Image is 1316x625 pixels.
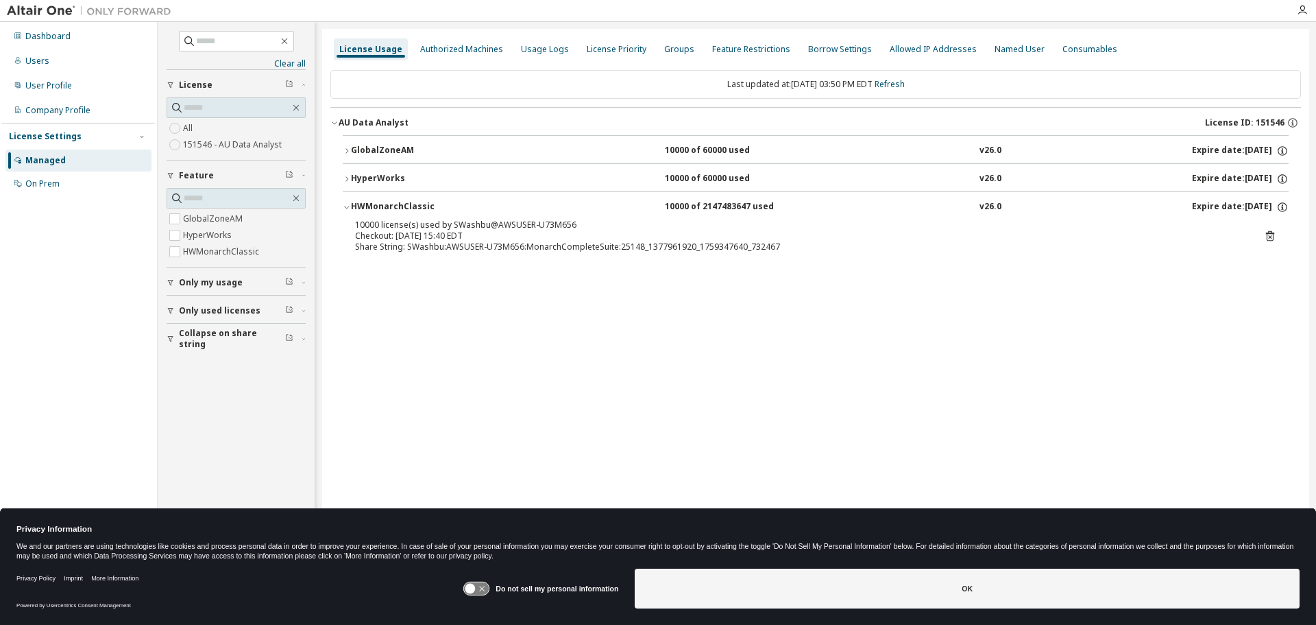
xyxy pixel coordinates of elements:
[875,78,905,90] a: Refresh
[167,58,306,69] a: Clear all
[1192,145,1289,157] div: Expire date: [DATE]
[339,117,409,128] div: AU Data Analyst
[355,231,1243,241] div: Checkout: [DATE] 15:40 EDT
[183,120,195,137] label: All
[1205,117,1284,128] span: License ID: 151546
[285,305,293,316] span: Clear filter
[183,137,284,153] label: 151546 - AU Data Analyst
[587,44,646,55] div: License Priority
[167,324,306,354] button: Collapse on share string
[890,44,977,55] div: Allowed IP Addresses
[355,241,1243,252] div: Share String: SWashbu:AWSUSER-U73M656:MonarchCompleteSuite:25148_1377961920_1759347640_732467
[285,333,293,344] span: Clear filter
[351,173,474,185] div: HyperWorks
[808,44,872,55] div: Borrow Settings
[1062,44,1117,55] div: Consumables
[25,80,72,91] div: User Profile
[351,145,474,157] div: GlobalZoneAM
[25,155,66,166] div: Managed
[339,44,402,55] div: License Usage
[665,201,788,213] div: 10000 of 2147483647 used
[343,192,1289,222] button: HWMonarchClassic10000 of 2147483647 usedv26.0Expire date:[DATE]
[179,170,214,181] span: Feature
[7,4,178,18] img: Altair One
[179,277,243,288] span: Only my usage
[330,70,1301,99] div: Last updated at: [DATE] 03:50 PM EDT
[25,56,49,67] div: Users
[183,227,234,244] label: HyperWorks
[979,201,1001,213] div: v26.0
[183,211,245,227] label: GlobalZoneAM
[285,277,293,288] span: Clear filter
[343,136,1289,166] button: GlobalZoneAM10000 of 60000 usedv26.0Expire date:[DATE]
[1192,173,1289,185] div: Expire date: [DATE]
[179,80,212,91] span: License
[179,328,285,350] span: Collapse on share string
[167,161,306,191] button: Feature
[343,164,1289,194] button: HyperWorks10000 of 60000 usedv26.0Expire date:[DATE]
[285,80,293,91] span: Clear filter
[9,131,82,142] div: License Settings
[167,268,306,298] button: Only my usage
[330,108,1301,138] button: AU Data AnalystLicense ID: 151546
[995,44,1045,55] div: Named User
[25,105,90,116] div: Company Profile
[351,201,474,213] div: HWMonarchClassic
[979,145,1001,157] div: v26.0
[712,44,790,55] div: Feature Restrictions
[979,173,1001,185] div: v26.0
[167,296,306,326] button: Only used licenses
[1192,201,1289,213] div: Expire date: [DATE]
[665,173,788,185] div: 10000 of 60000 used
[183,244,262,260] label: HWMonarchClassic
[25,178,60,189] div: On Prem
[25,31,71,42] div: Dashboard
[521,44,569,55] div: Usage Logs
[665,145,788,157] div: 10000 of 60000 used
[420,44,503,55] div: Authorized Machines
[285,170,293,181] span: Clear filter
[179,305,260,316] span: Only used licenses
[355,220,1243,231] div: 10000 license(s) used by SWashbu@AWSUSER-U73M656
[664,44,694,55] div: Groups
[167,70,306,100] button: License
